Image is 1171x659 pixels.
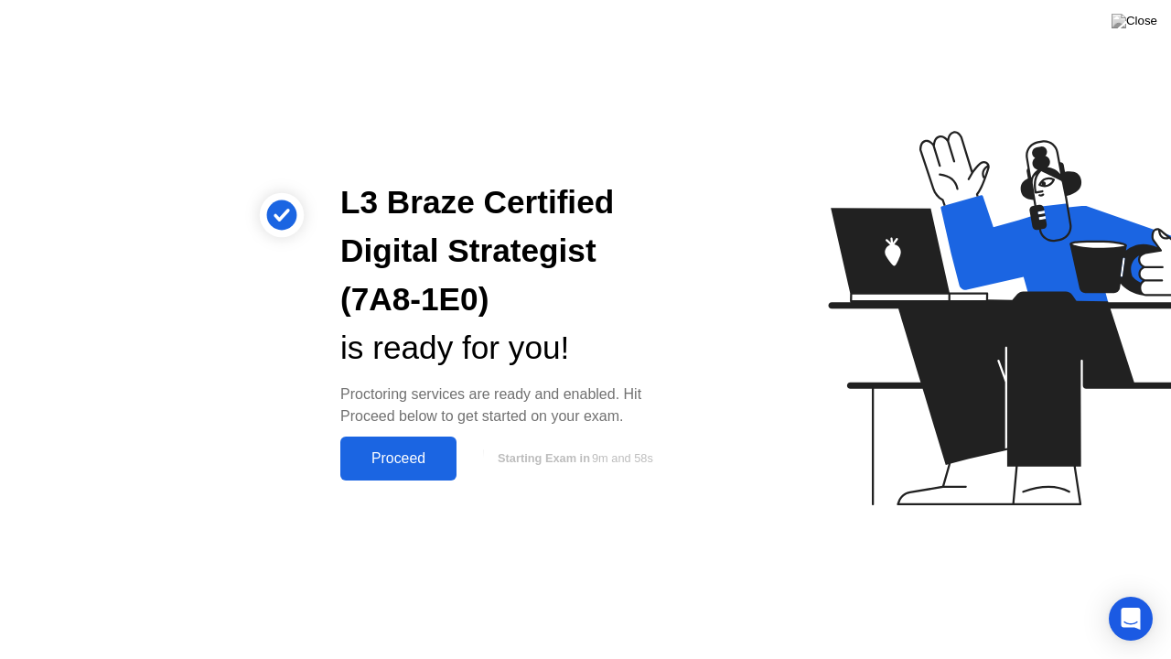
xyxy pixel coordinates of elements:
[1112,14,1157,28] img: Close
[340,178,681,323] div: L3 Braze Certified Digital Strategist (7A8-1E0)
[466,441,681,476] button: Starting Exam in9m and 58s
[340,384,681,427] div: Proctoring services are ready and enabled. Hit Proceed below to get started on your exam.
[1109,597,1153,641] div: Open Intercom Messenger
[346,450,451,467] div: Proceed
[340,324,681,373] div: is ready for you!
[340,437,457,481] button: Proceed
[592,451,653,465] span: 9m and 58s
